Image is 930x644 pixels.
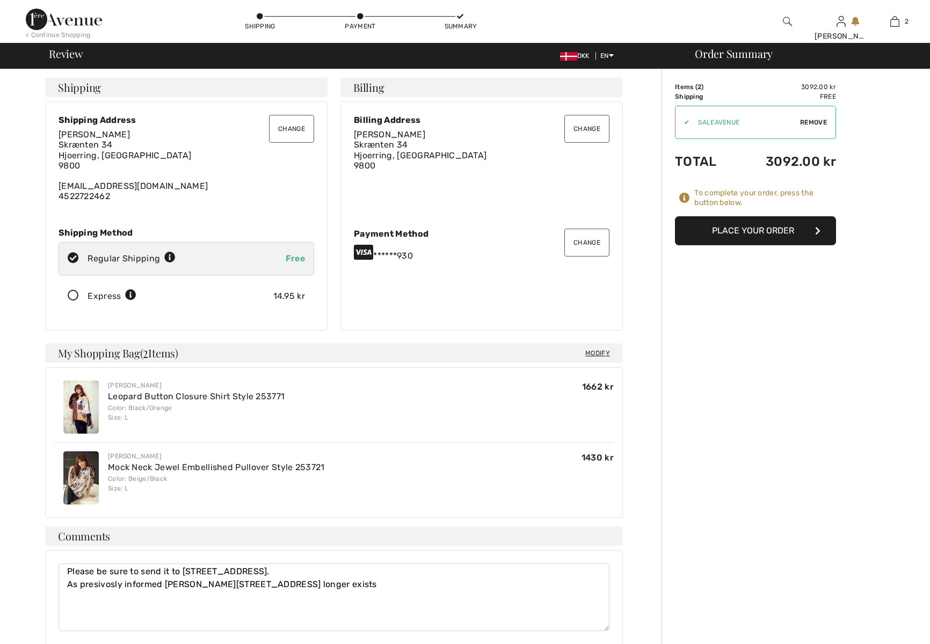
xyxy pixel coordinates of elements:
[353,82,384,93] span: Billing
[108,380,285,390] div: [PERSON_NAME]
[735,143,836,180] td: 3092.00 kr
[143,345,148,359] span: 2
[675,82,735,92] td: Items ( )
[800,118,827,127] span: Remove
[689,106,800,138] input: Promo code
[354,129,425,140] span: [PERSON_NAME]
[735,92,836,101] td: Free
[108,462,325,472] a: Mock Neck Jewel Embellished Pullover Style 253721
[675,143,735,180] td: Total
[837,15,846,28] img: My Info
[354,140,486,170] span: Skrænten 34 Hjoerring, [GEOGRAPHIC_DATA] 9800
[354,115,609,125] div: Billing Address
[694,188,836,208] div: To complete your order, press the button below.
[735,82,836,92] td: 3092.00 kr
[273,290,305,303] div: 14.95 kr
[26,30,91,40] div: < Continue Shopping
[582,382,614,392] span: 1662 kr
[140,346,178,360] span: ( Items)
[108,403,285,422] div: Color: Black/Orange Size: L
[783,15,792,28] img: search the website
[675,118,689,127] div: ✔
[286,253,305,264] span: Free
[344,21,376,31] div: Payment
[890,15,899,28] img: My Bag
[88,252,176,265] div: Regular Shipping
[560,52,577,61] img: Danish krone
[560,52,594,60] span: DKK
[564,115,609,143] button: Change
[600,52,614,60] span: EN
[59,140,191,170] span: Skrænten 34 Hjoerring, [GEOGRAPHIC_DATA] 9800
[88,290,136,303] div: Express
[59,563,609,631] textarea: Comments
[905,17,909,26] span: 2
[26,9,102,30] img: 1ère Avenue
[837,16,846,26] a: Sign In
[108,391,285,401] a: Leopard Button Closure Shirt Style 253771
[354,229,609,239] div: Payment Method
[868,15,921,28] a: 2
[59,228,314,238] div: Shipping Method
[697,83,701,91] span: 2
[108,451,325,461] div: [PERSON_NAME]
[58,82,101,93] span: Shipping
[59,129,130,140] span: [PERSON_NAME]
[815,31,867,42] div: [PERSON_NAME]
[108,474,325,493] div: Color: Beige/Black Size: L
[244,21,277,31] div: Shipping
[45,526,623,546] h4: Comments
[63,380,99,434] img: Leopard Button Closure Shirt Style 253771
[564,229,609,257] button: Change
[582,452,614,463] span: 1430 kr
[682,48,924,59] div: Order Summary
[63,451,99,504] img: Mock Neck Jewel Embellished Pullover Style 253721
[59,115,314,125] div: Shipping Address
[45,343,623,363] h4: My Shopping Bag
[59,129,314,201] div: [EMAIL_ADDRESS][DOMAIN_NAME] 4522722462
[675,92,735,101] td: Shipping
[269,115,314,143] button: Change
[49,48,83,59] span: Review
[585,348,610,358] span: Modify
[675,216,836,245] button: Place Your Order
[445,21,477,31] div: Summary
